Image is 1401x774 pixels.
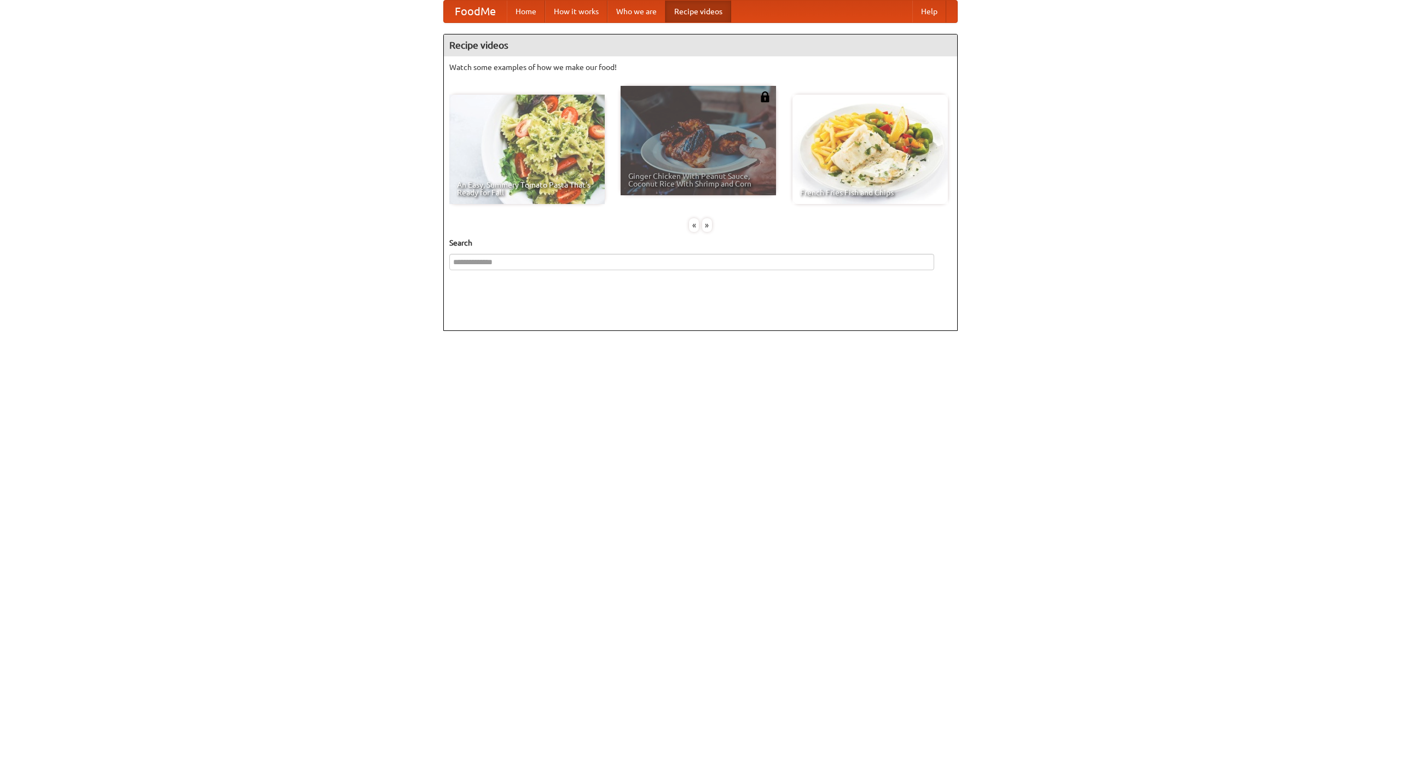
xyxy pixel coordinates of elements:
[665,1,731,22] a: Recipe videos
[457,181,597,196] span: An Easy, Summery Tomato Pasta That's Ready for Fall
[792,95,948,204] a: French Fries Fish and Chips
[689,218,699,232] div: «
[444,34,957,56] h4: Recipe videos
[912,1,946,22] a: Help
[545,1,607,22] a: How it works
[760,91,771,102] img: 483408.png
[444,1,507,22] a: FoodMe
[702,218,712,232] div: »
[449,95,605,204] a: An Easy, Summery Tomato Pasta That's Ready for Fall
[449,237,952,248] h5: Search
[607,1,665,22] a: Who we are
[449,62,952,73] p: Watch some examples of how we make our food!
[800,189,940,196] span: French Fries Fish and Chips
[507,1,545,22] a: Home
